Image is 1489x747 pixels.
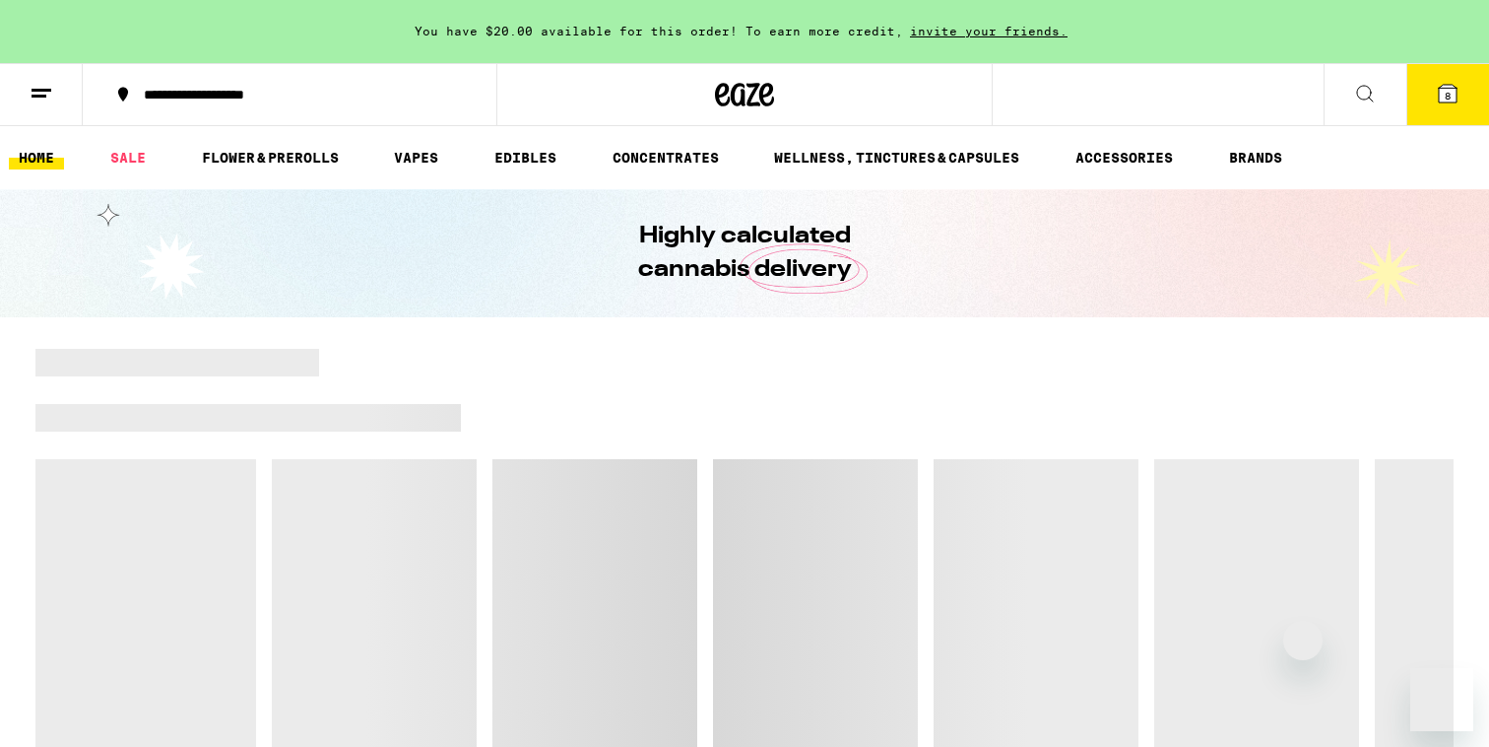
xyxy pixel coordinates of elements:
h1: Highly calculated cannabis delivery [582,220,907,287]
a: VAPES [384,146,448,170]
span: You have $20.00 available for this order! To earn more credit, [415,25,903,37]
a: FLOWER & PREROLLS [192,146,349,170]
a: CONCENTRATES [603,146,729,170]
a: SALE [100,146,156,170]
button: 8 [1406,64,1489,125]
a: EDIBLES [485,146,566,170]
a: ACCESSORIES [1066,146,1183,170]
a: HOME [9,146,64,170]
iframe: Close message [1283,621,1323,660]
a: WELLNESS, TINCTURES & CAPSULES [764,146,1029,170]
a: BRANDS [1219,146,1292,170]
span: invite your friends. [903,25,1074,37]
iframe: Button to launch messaging window [1410,668,1473,731]
span: 8 [1445,90,1451,102]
